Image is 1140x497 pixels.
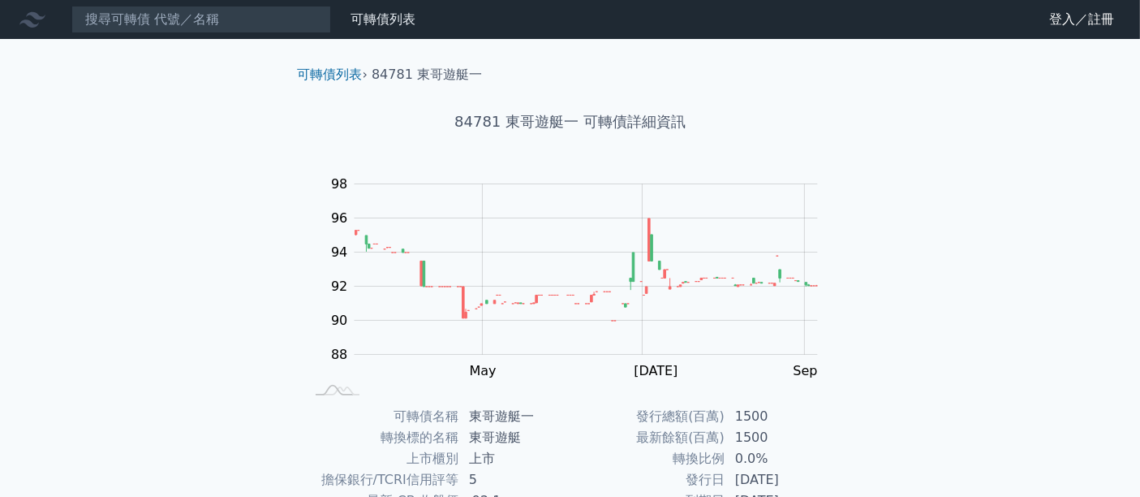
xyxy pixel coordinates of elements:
tspan: 94 [331,244,347,260]
li: › [298,65,368,84]
li: 84781 東哥遊艇一 [372,65,482,84]
td: 上市櫃別 [304,448,459,469]
td: 發行總額(百萬) [570,406,725,427]
tspan: May [469,363,496,378]
td: 最新餘額(百萬) [570,427,725,448]
td: 可轉債名稱 [304,406,459,427]
g: Chart [322,176,841,378]
tspan: 88 [331,347,347,362]
td: 轉換標的名稱 [304,427,459,448]
td: 東哥遊艇一 [459,406,570,427]
td: 0.0% [725,448,837,469]
td: [DATE] [725,469,837,491]
td: 1500 [725,427,837,448]
td: 轉換比例 [570,448,725,469]
h1: 84781 東哥遊艇一 可轉債詳細資訊 [285,110,856,133]
tspan: 92 [331,279,347,294]
td: 擔保銀行/TCRI信用評等 [304,469,459,491]
td: 5 [459,469,570,491]
a: 登入／註冊 [1036,6,1127,32]
tspan: 90 [331,313,347,328]
tspan: Sep [793,363,817,378]
td: 東哥遊艇 [459,427,570,448]
tspan: 98 [331,176,347,192]
tspan: [DATE] [634,363,678,378]
tspan: 96 [331,210,347,226]
a: 可轉債列表 [298,67,363,82]
input: 搜尋可轉債 代號／名稱 [71,6,331,33]
td: 1500 [725,406,837,427]
td: 上市 [459,448,570,469]
a: 可轉債列表 [351,11,415,27]
td: 發行日 [570,469,725,491]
